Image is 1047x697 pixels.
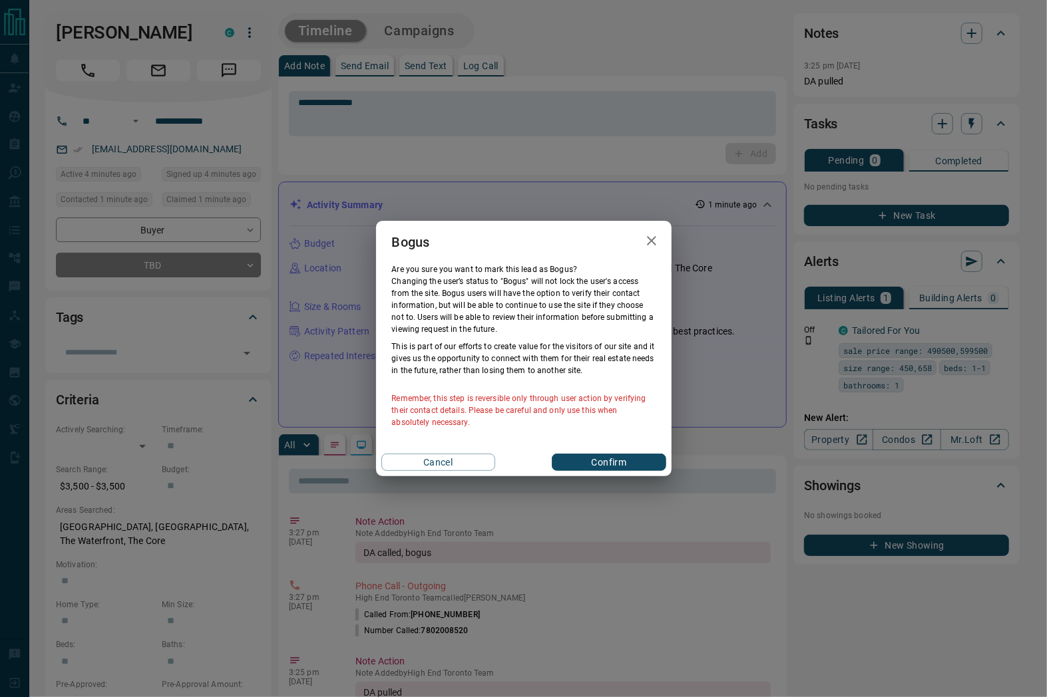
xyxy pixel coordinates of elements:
[376,221,446,263] h2: Bogus
[552,454,666,471] button: Confirm
[381,454,495,471] button: Cancel
[392,263,656,275] p: Are you sure you want to mark this lead as Bogus ?
[392,341,656,376] p: This is part of our efforts to create value for the visitors of our site and it gives us the oppo...
[392,275,656,335] p: Changing the user’s status to "Bogus" will not lock the user's access from the site. Bogus users ...
[392,392,656,428] p: Remember, this step is reversible only through user action by verifying their contact details. Pl...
